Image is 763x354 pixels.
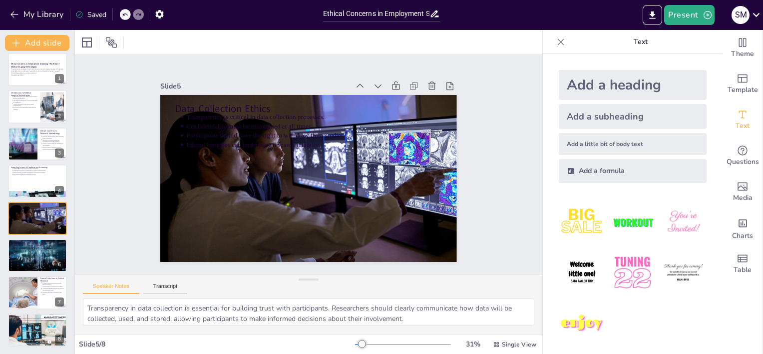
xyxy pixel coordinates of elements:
[13,99,37,102] p: The ethical implications of these technologies are significant.
[732,5,750,25] button: S M
[79,339,355,349] div: Slide 5 / 8
[736,120,750,131] span: Text
[723,138,763,174] div: Get real-time input from your audience
[723,246,763,282] div: Add a table
[42,286,64,288] p: Collaboration with ethicists is crucial.
[11,91,37,96] p: Introduction to Medical Imaging Technologies
[559,249,605,296] img: 4.jpeg
[55,111,64,120] div: 2
[13,170,64,172] p: Vulnerable populations require special ethical considerations.
[55,74,64,83] div: 1
[8,127,67,160] div: 3
[105,36,117,48] span: Position
[5,35,69,51] button: Add slide
[559,133,707,155] div: Add a little bit of body text
[8,202,67,235] div: 5
[569,30,713,54] p: Text
[609,199,656,245] img: 2.jpeg
[13,205,64,207] p: Transparency is critical in data collection processes.
[723,66,763,102] div: Add ready made slides
[664,5,714,25] button: Present
[643,5,662,25] button: Export to PowerPoint
[731,48,754,59] span: Theme
[11,203,64,206] p: Data Collection Ethics
[42,291,64,295] p: Ongoing dialogue is essential in the field.
[728,84,758,95] span: Template
[8,276,67,309] div: 7
[11,240,64,243] p: Societal Implications of Medical Imaging
[55,186,64,195] div: 4
[733,192,753,203] span: Media
[723,30,763,66] div: Change the overall theme
[252,228,438,277] div: Slide 5
[13,244,64,246] p: Discrimination may be perpetuated through biased practices.
[55,297,64,306] div: 7
[502,340,536,348] span: Single View
[13,168,64,170] p: Representation bias can skew research findings.
[13,171,64,173] p: Biased samples can affect the integrity of research outcomes.
[8,313,67,346] div: 8
[559,199,605,245] img: 1.jpeg
[169,169,421,231] p: Confidentiality must be maintained at all times.
[42,139,64,142] p: Informed consent is essential in research involving participants.
[8,164,67,197] div: 4
[11,62,59,68] strong: Ethical Concerns in Employment Screening: The Role of Medical Imaging Technologies
[42,142,64,146] p: Privacy concerns must be addressed in data handling.
[7,6,68,22] button: My Library
[732,6,750,24] div: S M
[171,160,423,222] p: Participants should have the right to withdraw from studies.
[83,298,534,326] textarea: Transparency in data collection is essential for building trust with participants. Researchers sh...
[11,314,64,317] p: Conclusion
[660,249,707,296] img: 6.jpeg
[11,68,64,74] p: This presentation explores the ethical implications of using medical imaging technologies for lie...
[42,146,64,150] p: Ethical frameworks guide research design and implementation.
[13,173,64,175] p: Fair sampling methods promote inclusivity.
[723,210,763,246] div: Add charts and graphs
[143,283,188,294] button: Transcript
[55,148,64,157] div: 3
[13,210,64,212] p: Ethical breaches can undermine research integrity.
[13,106,37,110] p: Evaluating the technologies' applications is essential.
[723,102,763,138] div: Add text boxes
[13,209,64,211] p: Participants should have the right to withdraw from studies.
[11,74,64,76] p: Generated with [URL]
[723,174,763,210] div: Add images, graphics, shapes or video
[11,166,64,169] p: Sampling Issues in Employment Screening
[732,230,753,241] span: Charts
[660,199,707,245] img: 3.jpeg
[734,264,752,275] span: Table
[13,102,37,106] p: Consent and privacy are crucial ethical considerations.
[559,159,707,183] div: Add a formula
[13,248,64,250] p: Ethical considerations are essential for fair employment practices.
[727,156,759,167] span: Questions
[13,242,64,244] p: Stigmatization can result from medical imaging use.
[42,287,64,291] p: Comprehensive frameworks are needed for ethical practices.
[173,151,425,213] p: Ethical breaches can undermine research integrity.
[55,260,64,269] div: 6
[55,223,64,232] div: 5
[8,53,67,86] div: 1
[165,184,429,253] p: Data Collection Ethics
[461,339,485,349] div: 31 %
[559,300,605,347] img: 7.jpeg
[79,34,95,50] div: Layout
[609,249,656,296] img: 5.jpeg
[559,104,707,129] div: Add a subheading
[167,179,419,241] p: Transparency is critical in data collection processes.
[40,277,64,282] p: Future Directions in Ethical Research
[8,90,67,123] div: 2
[42,282,64,285] p: Ethical considerations should guide future research.
[8,239,67,272] div: 6
[13,317,64,323] p: The integration of medical imaging technologies in employment screening presents significant ethi...
[323,6,430,21] input: Insert title
[13,95,37,99] p: Medical imaging technologies assess honesty through visualizations.
[13,207,64,209] p: Confidentiality must be maintained at all times.
[40,129,64,135] p: Ethical Concerns in Research Methodology
[83,283,139,294] button: Speaker Notes
[55,334,64,343] div: 8
[13,246,64,248] p: Reinforcing societal biases poses ethical challenges.
[559,70,707,100] div: Add a heading
[42,135,64,138] p: Research methodologies must prioritize ethical standards.
[75,10,106,19] div: Saved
